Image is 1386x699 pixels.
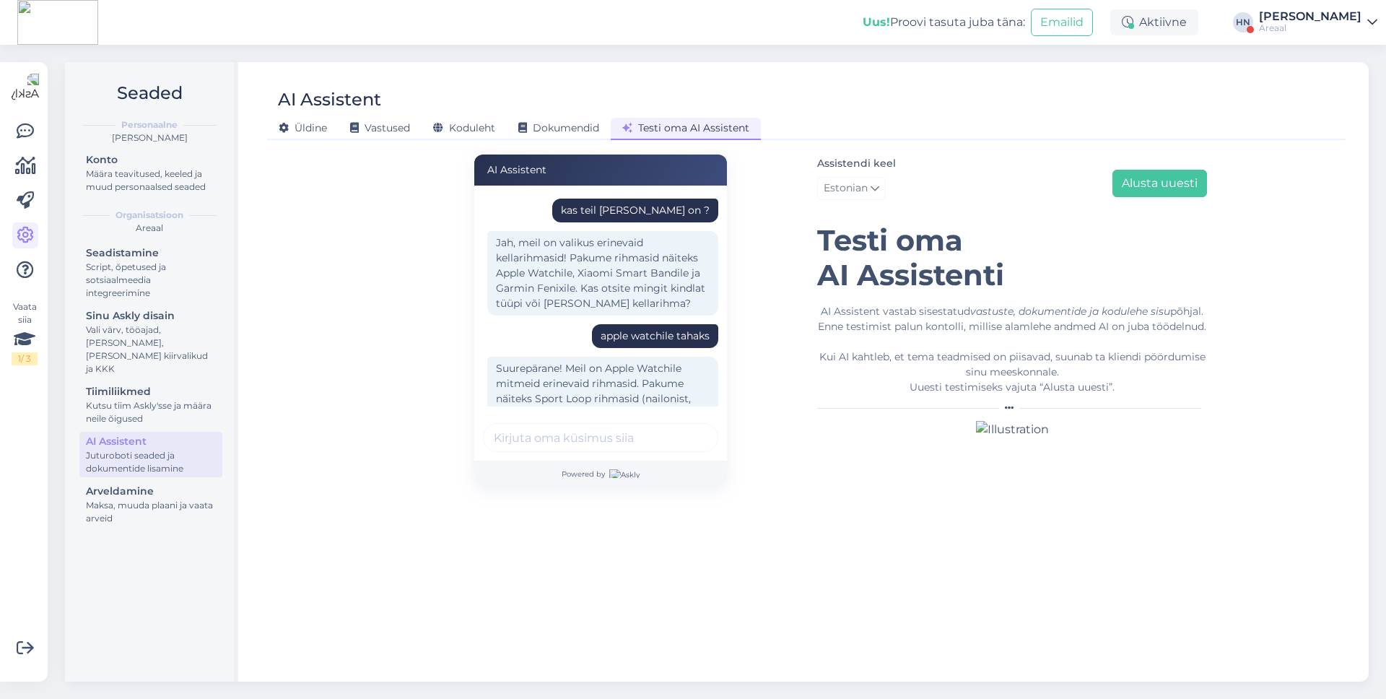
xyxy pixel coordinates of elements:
img: Askly Logo [12,74,39,101]
a: TiimiliikmedKutsu tiim Askly'sse ja määra neile õigused [79,382,222,427]
span: Dokumendid [518,121,599,134]
div: Areaal [77,222,222,235]
div: Konto [86,152,216,168]
h1: Testi oma AI Assistenti [817,223,1207,292]
button: Alusta uuesti [1112,170,1207,197]
span: Testi oma AI Assistent [622,121,749,134]
div: Maksa, muuda plaani ja vaata arveid [86,499,216,525]
div: kas teil [PERSON_NAME] on ? [561,203,710,218]
b: Uus! [863,15,890,29]
label: Assistendi keel [817,156,896,171]
div: HN [1233,12,1253,32]
a: AI AssistentJuturoboti seaded ja dokumentide lisamine [79,432,222,477]
span: Powered by [562,469,640,479]
span: Koduleht [433,121,495,134]
div: Kutsu tiim Askly'sse ja määra neile õigused [86,399,216,425]
div: 1 / 3 [12,352,38,365]
h2: Seaded [77,79,222,107]
div: apple watchile tahaks [601,329,710,344]
div: Proovi tasuta juba täna: [863,14,1025,31]
img: Illustration [976,421,1049,438]
div: Määra teavitused, keeled ja muud personaalsed seaded [86,168,216,194]
div: [PERSON_NAME] [1259,11,1361,22]
input: Kirjuta oma küsimus siia [483,423,718,452]
div: Aktiivne [1110,9,1198,35]
a: SeadistamineScript, õpetused ja sotsiaalmeedia integreerimine [79,243,222,302]
span: Estonian [824,181,868,196]
a: Sinu Askly disainVali värv, tööajad, [PERSON_NAME], [PERSON_NAME] kiirvalikud ja KKK [79,306,222,378]
div: Arveldamine [86,484,216,499]
div: Jah, meil on valikus erinevaid kellarihmasid! Pakume rihmasid näiteks Apple Watchile, Xiaomi Smar... [487,231,718,316]
a: Estonian [817,177,886,200]
div: Suurepärane! Meil on Apple Watchile mitmeid erinevaid rihmasid. Pakume näiteks Sport Loop rihmasi... [487,357,718,532]
b: Personaalne [121,118,178,131]
div: Vaata siia [12,300,38,365]
a: KontoMäära teavitused, keeled ja muud personaalsed seaded [79,150,222,196]
b: Organisatsioon [115,209,183,222]
a: ArveldamineMaksa, muuda plaani ja vaata arveid [79,482,222,527]
div: AI Assistent [278,86,381,113]
div: Juturoboti seaded ja dokumentide lisamine [86,449,216,475]
i: vastuste, dokumentide ja kodulehe sisu [970,305,1170,318]
div: Script, õpetused ja sotsiaalmeedia integreerimine [86,261,216,300]
div: Sinu Askly disain [86,308,216,324]
button: Emailid [1031,9,1093,36]
span: Vastused [350,121,410,134]
img: Askly [609,469,640,478]
a: [PERSON_NAME]Areaal [1259,11,1377,34]
div: Vali värv, tööajad, [PERSON_NAME], [PERSON_NAME] kiirvalikud ja KKK [86,324,216,375]
div: AI Assistent vastab sisestatud põhjal. Enne testimist palun kontolli, millise alamlehe andmed AI ... [817,304,1207,395]
span: Üldine [279,121,327,134]
div: AI Assistent [86,434,216,449]
div: Areaal [1259,22,1361,34]
div: [PERSON_NAME] [77,131,222,144]
div: AI Assistent [474,155,727,186]
div: Seadistamine [86,246,216,261]
div: Tiimiliikmed [86,384,216,399]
